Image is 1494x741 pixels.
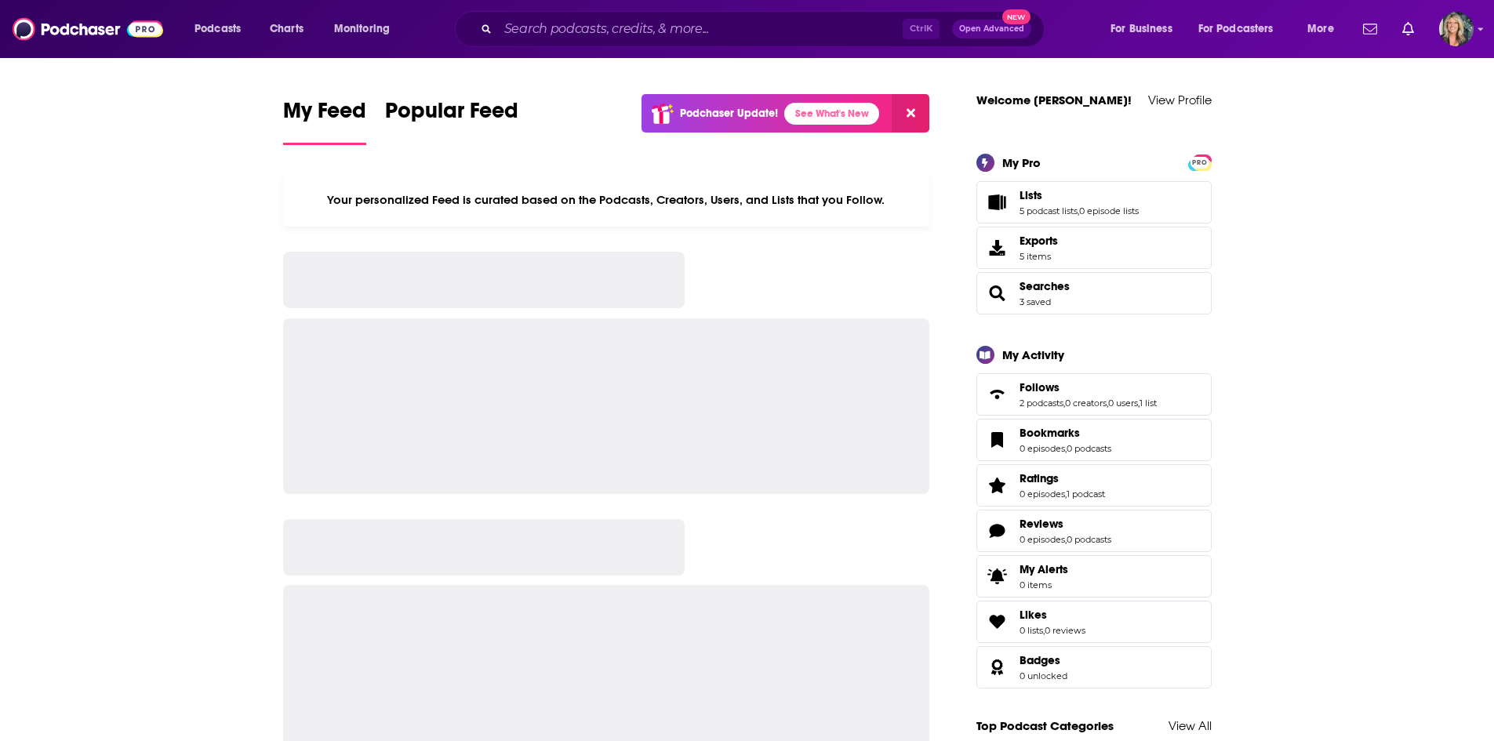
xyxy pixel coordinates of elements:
button: open menu [1188,16,1296,42]
a: Exports [976,227,1212,269]
a: 0 creators [1065,398,1107,409]
a: 0 lists [1020,625,1043,636]
span: Ratings [1020,471,1059,485]
div: My Pro [1002,155,1041,170]
a: Searches [982,282,1013,304]
a: 1 list [1140,398,1157,409]
a: 0 episodes [1020,489,1065,499]
span: , [1065,534,1067,545]
span: Badges [1020,653,1060,667]
a: 0 users [1108,398,1138,409]
a: Likes [982,611,1013,633]
button: open menu [1296,16,1354,42]
span: Popular Feed [385,97,518,133]
a: Bookmarks [1020,426,1111,440]
a: 0 podcasts [1067,443,1111,454]
a: Follows [982,383,1013,405]
a: Show notifications dropdown [1357,16,1383,42]
a: Ratings [982,474,1013,496]
span: 5 items [1020,251,1058,262]
a: Top Podcast Categories [976,718,1114,733]
span: Bookmarks [976,419,1212,461]
img: User Profile [1439,12,1474,46]
a: 1 podcast [1067,489,1105,499]
span: Lists [976,181,1212,223]
span: Podcasts [194,18,241,40]
a: Reviews [982,520,1013,542]
span: Exports [982,237,1013,259]
div: Your personalized Feed is curated based on the Podcasts, Creators, Users, and Lists that you Follow. [283,173,930,227]
button: Show profile menu [1439,12,1474,46]
a: Follows [1020,380,1157,394]
span: Reviews [1020,517,1063,531]
button: open menu [323,16,410,42]
span: Ratings [976,464,1212,507]
span: My Feed [283,97,366,133]
a: Bookmarks [982,429,1013,451]
span: Searches [976,272,1212,314]
a: View All [1169,718,1212,733]
span: Exports [1020,234,1058,248]
span: , [1065,443,1067,454]
a: View Profile [1148,93,1212,107]
a: Charts [260,16,313,42]
a: PRO [1190,155,1209,167]
button: open menu [1100,16,1192,42]
span: Likes [1020,608,1047,622]
a: 5 podcast lists [1020,205,1078,216]
span: For Business [1111,18,1172,40]
a: Ratings [1020,471,1105,485]
button: open menu [184,16,261,42]
span: , [1107,398,1108,409]
span: Open Advanced [959,25,1024,33]
a: Lists [1020,188,1139,202]
a: 0 episodes [1020,534,1065,545]
button: Open AdvancedNew [952,20,1031,38]
a: Lists [982,191,1013,213]
a: 2 podcasts [1020,398,1063,409]
a: Reviews [1020,517,1111,531]
span: 0 items [1020,579,1068,590]
a: 0 unlocked [1020,670,1067,681]
div: My Activity [1002,347,1064,362]
span: Likes [976,601,1212,643]
a: Popular Feed [385,97,518,145]
span: New [1002,9,1031,24]
span: For Podcasters [1198,18,1274,40]
span: , [1063,398,1065,409]
input: Search podcasts, credits, & more... [498,16,903,42]
span: PRO [1190,157,1209,169]
a: 0 reviews [1045,625,1085,636]
img: Podchaser - Follow, Share and Rate Podcasts [13,14,163,44]
span: , [1138,398,1140,409]
span: More [1307,18,1334,40]
span: Bookmarks [1020,426,1080,440]
a: 3 saved [1020,296,1051,307]
span: My Alerts [1020,562,1068,576]
span: Badges [976,646,1212,688]
span: Follows [1020,380,1060,394]
a: See What's New [784,103,879,125]
a: Badges [1020,653,1067,667]
span: , [1043,625,1045,636]
div: Search podcasts, credits, & more... [470,11,1060,47]
span: Charts [270,18,304,40]
span: Reviews [976,510,1212,552]
a: Searches [1020,279,1070,293]
a: Show notifications dropdown [1396,16,1420,42]
span: Logged in as lisa.beech [1439,12,1474,46]
span: Lists [1020,188,1042,202]
span: , [1065,489,1067,499]
span: Follows [976,373,1212,416]
a: 0 podcasts [1067,534,1111,545]
span: My Alerts [982,565,1013,587]
a: 0 episodes [1020,443,1065,454]
span: Monitoring [334,18,390,40]
a: My Alerts [976,555,1212,598]
span: , [1078,205,1079,216]
a: Likes [1020,608,1085,622]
